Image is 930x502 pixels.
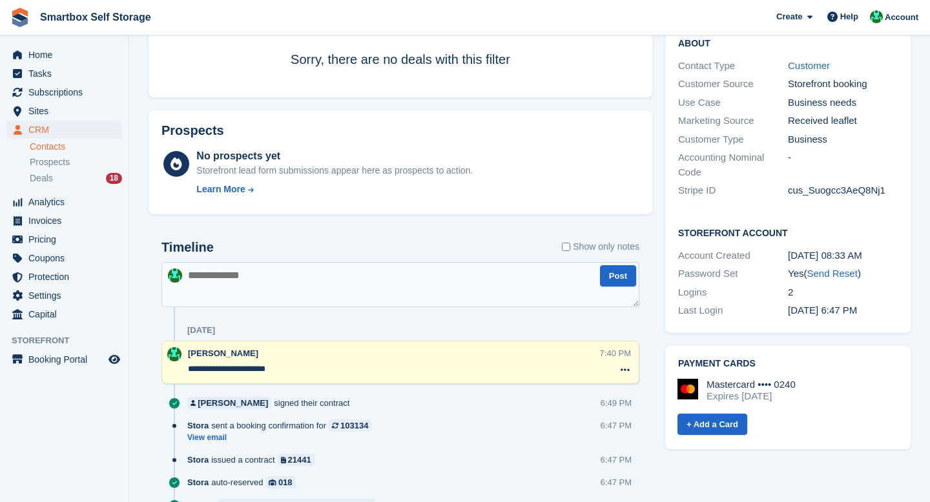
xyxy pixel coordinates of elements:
[6,83,122,101] a: menu
[6,286,122,305] a: menu
[28,212,106,230] span: Invoices
[28,230,106,248] span: Pricing
[707,390,796,402] div: Expires [DATE]
[601,397,632,409] div: 6:49 PM
[187,419,209,432] span: Stora
[12,334,129,347] span: Storefront
[562,240,639,254] label: Show only notes
[885,11,918,24] span: Account
[30,141,122,153] a: Contacts
[28,46,106,64] span: Home
[278,454,315,466] a: 21441
[803,268,860,279] span: ( )
[6,102,122,120] a: menu
[678,77,788,92] div: Customer Source
[788,95,898,110] div: Business needs
[678,303,788,318] div: Last Login
[187,397,271,409] a: [PERSON_NAME]
[168,268,182,283] img: Elinor Shepherd
[28,83,106,101] span: Subscriptions
[788,183,898,198] div: cus_Suogcc3AeQ8Nj1
[28,350,106,368] span: Booking Portal
[35,6,156,28] a: Smartbox Self Storage
[187,432,378,443] a: View email
[30,172,122,185] a: Deals 18
[106,173,122,184] div: 18
[28,249,106,267] span: Coupons
[30,172,53,185] span: Deals
[601,476,632,488] div: 6:47 PM
[678,59,788,74] div: Contact Type
[28,286,106,305] span: Settings
[562,240,570,254] input: Show only notes
[678,132,788,147] div: Customer Type
[870,10,883,23] img: Elinor Shepherd
[807,268,857,279] a: Send Reset
[678,226,898,239] h2: Storefront Account
[678,266,788,281] div: Password Set
[167,347,181,361] img: Elinor Shepherd
[196,164,473,177] div: Storefront lead form submissions appear here as prospects to action.
[28,102,106,120] span: Sites
[28,268,106,286] span: Protection
[28,193,106,211] span: Analytics
[6,230,122,248] a: menu
[677,379,698,399] img: Mastercard Logo
[840,10,858,23] span: Help
[198,397,268,409] div: [PERSON_NAME]
[788,114,898,128] div: Received leaflet
[678,95,788,110] div: Use Case
[6,268,122,286] a: menu
[6,65,122,83] a: menu
[30,156,122,169] a: Prospects
[788,60,830,71] a: Customer
[788,285,898,300] div: 2
[291,52,510,66] span: Sorry, there are no deals with this filter
[30,156,70,168] span: Prospects
[6,212,122,230] a: menu
[601,419,632,432] div: 6:47 PM
[187,454,321,466] div: issued a contract
[788,77,898,92] div: Storefront booking
[678,183,788,198] div: Stripe ID
[678,359,898,369] h2: Payment cards
[788,248,898,263] div: [DATE] 08:33 AM
[601,454,632,466] div: 6:47 PM
[10,8,30,27] img: stora-icon-8386f47178a22dfd0bd8f6a31ec36ba5ce8667c1dd55bd0f319d3a0aa187defe.svg
[776,10,802,23] span: Create
[28,121,106,139] span: CRM
[196,183,245,196] div: Learn More
[161,240,214,255] h2: Timeline
[788,266,898,281] div: Yes
[187,397,356,409] div: signed their contract
[196,183,473,196] a: Learn More
[161,123,224,138] h2: Prospects
[6,305,122,323] a: menu
[340,419,368,432] div: 103134
[6,121,122,139] a: menu
[677,414,747,435] a: + Add a Card
[678,248,788,263] div: Account Created
[788,132,898,147] div: Business
[678,285,788,300] div: Logins
[188,348,258,358] span: [PERSON_NAME]
[107,352,122,367] a: Preview store
[187,476,209,488] span: Stora
[187,476,302,488] div: auto-reserved
[678,114,788,128] div: Marketing Source
[678,150,788,179] div: Accounting Nominal Code
[600,265,636,286] button: Post
[600,347,631,359] div: 7:40 PM
[187,454,209,466] span: Stora
[265,476,295,488] a: 018
[6,249,122,267] a: menu
[187,419,378,432] div: sent a booking confirmation for
[278,476,293,488] div: 018
[288,454,311,466] div: 21441
[196,148,473,164] div: No prospects yet
[28,305,106,323] span: Capital
[707,379,796,390] div: Mastercard •••• 0240
[6,350,122,368] a: menu
[6,193,122,211] a: menu
[788,150,898,179] div: -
